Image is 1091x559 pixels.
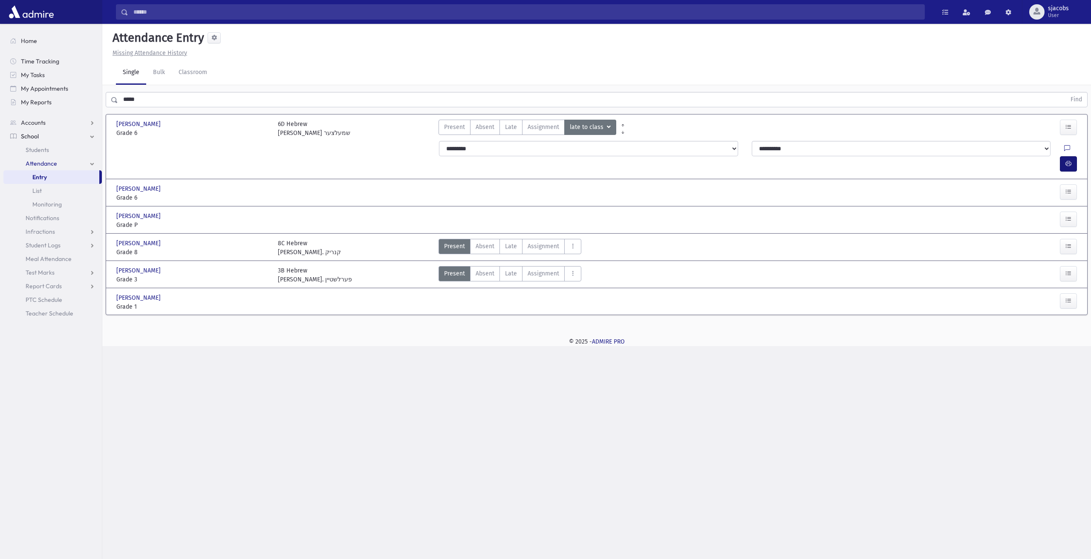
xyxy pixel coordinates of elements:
[116,212,162,221] span: [PERSON_NAME]
[21,119,46,126] span: Accounts
[116,337,1077,346] div: © 2025 -
[116,221,269,229] span: Grade P
[116,302,269,311] span: Grade 1
[21,71,45,79] span: My Tasks
[116,266,162,275] span: [PERSON_NAME]
[570,123,605,132] span: late to class
[26,296,62,304] span: PTC Schedule
[116,193,269,202] span: Grade 6
[1065,92,1087,107] button: Find
[3,279,102,293] a: Report Cards
[3,129,102,143] a: School
[3,54,102,68] a: Time Tracking
[505,269,517,278] span: Late
[278,239,341,257] div: 8C Hebrew [PERSON_NAME]. קנריק
[444,123,465,132] span: Present
[3,116,102,129] a: Accounts
[21,98,52,106] span: My Reports
[21,57,59,65] span: Time Tracking
[3,82,102,95] a: My Appointments
[116,239,162,248] span: [PERSON_NAME]
[1048,5,1069,12] span: sjacobs
[128,4,924,20] input: Search
[116,248,269,257] span: Grade 8
[3,293,102,307] a: PTC Schedule
[3,307,102,320] a: Teacher Schedule
[116,129,269,138] span: Grade 6
[3,170,99,184] a: Entry
[26,146,49,154] span: Students
[476,242,494,251] span: Absent
[7,3,56,20] img: AdmirePro
[26,282,62,290] span: Report Cards
[26,214,59,222] span: Notifications
[32,187,42,195] span: List
[3,157,102,170] a: Attendance
[3,184,102,198] a: List
[444,269,465,278] span: Present
[116,293,162,302] span: [PERSON_NAME]
[32,201,62,208] span: Monitoring
[109,31,204,45] h5: Attendance Entry
[528,242,559,251] span: Assignment
[439,266,581,284] div: AttTypes
[116,184,162,193] span: [PERSON_NAME]
[278,266,352,284] div: 3B Hebrew [PERSON_NAME]. פערלשטיין
[26,228,55,235] span: Infractions
[3,143,102,157] a: Students
[3,225,102,238] a: Infractions
[1048,12,1069,19] span: User
[113,49,187,57] u: Missing Attendance History
[592,338,625,345] a: ADMIRE PRO
[3,95,102,109] a: My Reports
[109,49,187,57] a: Missing Attendance History
[172,61,214,85] a: Classroom
[21,37,37,45] span: Home
[476,269,494,278] span: Absent
[3,238,102,252] a: Student Logs
[476,123,494,132] span: Absent
[439,239,581,257] div: AttTypes
[444,242,465,251] span: Present
[116,120,162,129] span: [PERSON_NAME]
[3,211,102,225] a: Notifications
[505,242,517,251] span: Late
[3,266,102,279] a: Test Marks
[528,269,559,278] span: Assignment
[528,123,559,132] span: Assignment
[505,123,517,132] span: Late
[3,34,102,48] a: Home
[146,61,172,85] a: Bulk
[32,173,47,181] span: Entry
[21,85,68,92] span: My Appointments
[439,120,616,138] div: AttTypes
[116,275,269,284] span: Grade 3
[26,255,72,263] span: Meal Attendance
[278,120,350,138] div: 6D Hebrew [PERSON_NAME] שמעלצער
[3,252,102,266] a: Meal Attendance
[26,310,73,317] span: Teacher Schedule
[116,61,146,85] a: Single
[26,241,61,249] span: Student Logs
[3,198,102,211] a: Monitoring
[564,120,616,135] button: late to class
[21,132,39,140] span: School
[26,269,55,276] span: Test Marks
[26,160,57,167] span: Attendance
[3,68,102,82] a: My Tasks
